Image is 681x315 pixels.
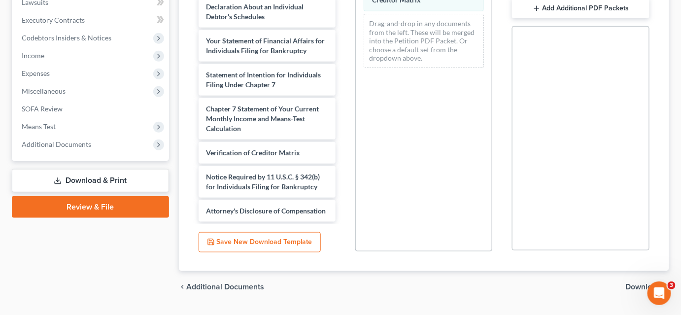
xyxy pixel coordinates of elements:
[206,2,304,21] span: Declaration About an Individual Debtor's Schedules
[668,281,676,289] span: 3
[626,283,661,291] span: Download
[22,122,56,131] span: Means Test
[206,36,325,55] span: Your Statement of Financial Affairs for Individuals Filing for Bankruptcy
[14,11,169,29] a: Executory Contracts
[364,14,484,68] div: Drag-and-drop in any documents from the left. These will be merged into the Petition PDF Packet. ...
[206,207,326,215] span: Attorney's Disclosure of Compensation
[22,140,91,148] span: Additional Documents
[187,283,265,291] span: Additional Documents
[22,51,44,60] span: Income
[206,105,319,133] span: Chapter 7 Statement of Your Current Monthly Income and Means-Test Calculation
[12,169,169,192] a: Download & Print
[22,105,63,113] span: SOFA Review
[22,34,111,42] span: Codebtors Insiders & Notices
[647,281,671,305] iframe: Intercom live chat
[206,148,301,157] span: Verification of Creditor Matrix
[14,100,169,118] a: SOFA Review
[626,283,669,291] button: Download chevron_right
[179,283,187,291] i: chevron_left
[22,69,50,77] span: Expenses
[12,196,169,218] a: Review & File
[206,70,321,89] span: Statement of Intention for Individuals Filing Under Chapter 7
[22,87,66,95] span: Miscellaneous
[199,232,321,253] button: Save New Download Template
[179,283,265,291] a: chevron_left Additional Documents
[22,16,85,24] span: Executory Contracts
[206,173,320,191] span: Notice Required by 11 U.S.C. § 342(b) for Individuals Filing for Bankruptcy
